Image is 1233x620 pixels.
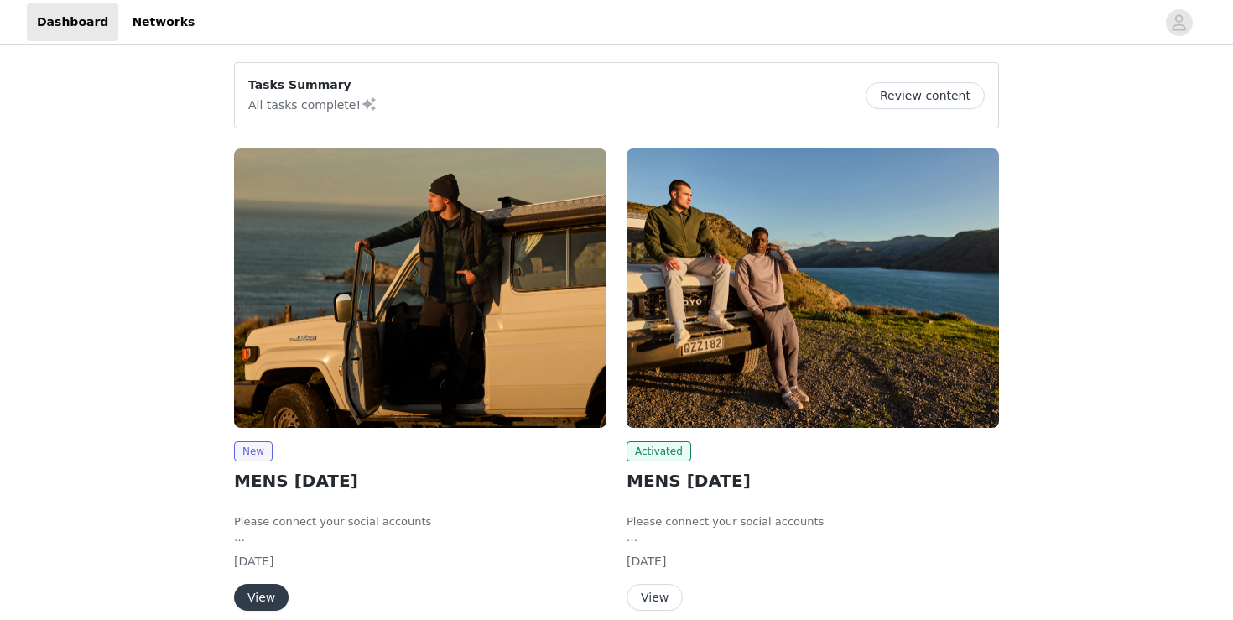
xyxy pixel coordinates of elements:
[234,584,289,611] button: View
[234,441,273,461] span: New
[234,513,606,530] li: Please connect your social accounts
[627,591,683,604] a: View
[627,148,999,428] img: Fabletics
[627,513,999,530] li: Please connect your social accounts
[627,555,666,568] span: [DATE]
[627,468,999,493] h2: MENS [DATE]
[234,591,289,604] a: View
[234,148,606,428] img: Fabletics
[1171,9,1187,36] div: avatar
[234,555,273,568] span: [DATE]
[627,584,683,611] button: View
[248,94,377,114] p: All tasks complete!
[627,441,691,461] span: Activated
[248,76,377,94] p: Tasks Summary
[122,3,205,41] a: Networks
[27,3,118,41] a: Dashboard
[234,468,606,493] h2: MENS [DATE]
[866,82,985,109] button: Review content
